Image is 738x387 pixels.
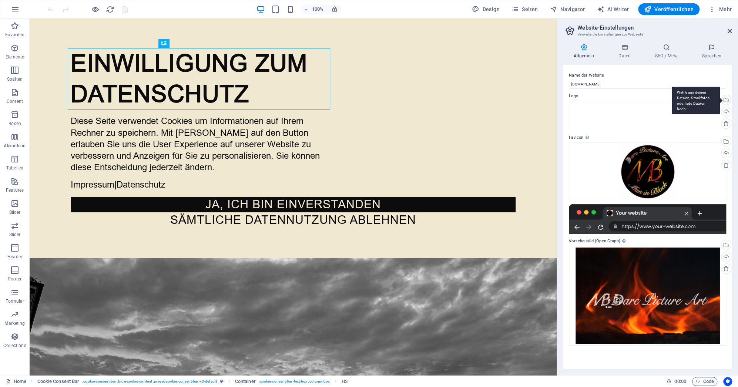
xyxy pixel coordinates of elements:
input: Name... [569,80,726,89]
a: Klick, um Auswahl aufzuheben. Doppelklick öffnet Seitenverwaltung [6,377,26,386]
span: Navigator [550,6,585,13]
h4: Allgemein [563,44,608,59]
nav: breadcrumb [37,377,348,386]
p: Akkordeon [4,143,26,149]
button: reload [105,5,114,14]
label: Name der Website [569,71,726,80]
p: Features [6,187,24,193]
h3: Verwalte die Einstellungen zur Webseite [577,31,717,38]
p: Favoriten [5,32,24,38]
i: Bei Größenänderung Zoomstufe automatisch an das gewählte Gerät anpassen. [331,6,338,13]
label: Logo [569,92,726,101]
span: Klick zum Auswählen. Doppelklick zum Bearbeiten [341,377,347,386]
div: Wähle aus deinen Dateien, Stockfotos oder lade Dateien hoch [672,87,720,114]
p: Boxen [9,121,21,127]
span: Klick zum Auswählen. Doppelklick zum Bearbeiten [235,377,256,386]
span: Klick zum Auswählen. Doppelklick zum Bearbeiten [37,377,80,386]
p: Formular [6,298,24,304]
p: Marketing [4,320,25,326]
h6: 100% [312,5,323,14]
div: DarkPictureArtLogo-rundfarbe.png [569,142,726,201]
p: Collections [3,343,26,349]
button: 100% [301,5,327,14]
h2: Website-Einstellungen [577,24,732,31]
div: DarkPictureArtLogowhite.png [569,101,726,130]
p: Slider [9,232,21,238]
p: Content [7,98,23,104]
span: Seiten [511,6,538,13]
h4: Daten [608,44,644,59]
p: Footer [8,276,21,282]
div: Design (Strg+Alt+Y) [469,3,503,15]
button: Seiten [509,3,541,15]
h4: SEO / Meta [644,44,691,59]
span: . cookie-consent-bar .hide-cookie-content .preset-cookie-consent-bar-v3-default [82,377,217,386]
i: Seite neu laden [106,5,114,14]
span: Code [695,377,714,386]
span: Mehr [708,6,732,13]
button: Design [469,3,503,15]
h6: Session-Zeit [667,377,686,386]
span: AI Writer [597,6,629,13]
p: Elemente [6,54,24,60]
i: Dieses Element ist ein anpassbares Preset [220,379,223,383]
button: Usercentrics [723,377,732,386]
button: Veröffentlichen [638,3,700,15]
h4: Sprachen [691,44,732,59]
p: Spalten [7,76,23,82]
button: Mehr [705,3,735,15]
p: Tabellen [6,165,23,171]
p: Header [7,254,22,260]
a: Wähle aus deinen Dateien, Stockfotos oder lade Dateien hoch [721,95,731,105]
span: Design [472,6,500,13]
span: . cookie-consent-bar-text-box .column-box [259,377,330,386]
label: Vorschaubild (Open Graph) [569,237,726,246]
button: AI Writer [594,3,632,15]
button: Klicke hier, um den Vorschau-Modus zu verlassen [91,5,100,14]
span: 00 00 [674,377,686,386]
span: Veröffentlichen [644,6,694,13]
span: : [680,378,681,384]
label: Favicon [569,133,726,142]
button: Navigator [547,3,588,15]
p: Bilder [9,209,21,215]
button: Code [692,377,717,386]
div: IMG_1702.jpeg [569,246,726,346]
